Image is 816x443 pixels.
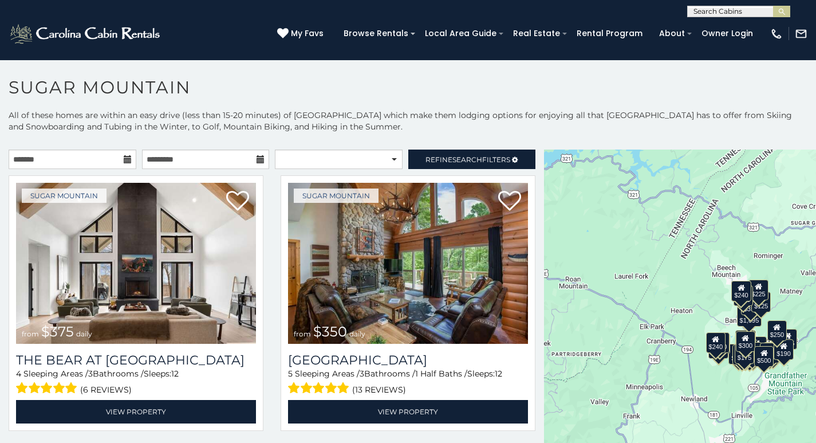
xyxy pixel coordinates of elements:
[419,25,502,42] a: Local Area Guide
[360,368,364,379] span: 3
[288,352,528,368] h3: Grouse Moor Lodge
[751,292,770,312] div: $125
[653,25,691,42] a: About
[22,189,107,203] a: Sugar Mountain
[9,22,163,45] img: White-1-2.png
[338,25,414,42] a: Browse Rentals
[734,343,754,364] div: $175
[733,285,752,306] div: $170
[16,368,21,379] span: 4
[710,334,730,354] div: $225
[313,323,347,340] span: $350
[277,28,326,40] a: My Favs
[349,330,365,338] span: daily
[770,28,783,40] img: phone-regular-white.png
[498,190,521,214] a: Add to favorites
[288,368,528,397] div: Sleeping Areas / Bathrooms / Sleeps:
[288,368,293,379] span: 5
[709,332,729,353] div: $210
[767,320,786,341] div: $250
[294,330,311,338] span: from
[507,25,566,42] a: Real Estate
[16,368,256,397] div: Sleeping Areas / Bathrooms / Sleeps:
[16,352,256,368] a: The Bear At [GEOGRAPHIC_DATA]
[736,330,755,351] div: $265
[759,343,779,363] div: $195
[288,183,528,344] img: Grouse Moor Lodge
[171,368,179,379] span: 12
[731,281,751,301] div: $240
[16,183,256,344] img: The Bear At Sugar Mountain
[748,280,768,300] div: $225
[288,183,528,344] a: Grouse Moor Lodge from $350 daily
[425,155,510,164] span: Refine Filters
[80,382,132,397] span: (6 reviews)
[288,352,528,368] a: [GEOGRAPHIC_DATA]
[291,28,324,40] span: My Favs
[16,352,256,368] h3: The Bear At Sugar Mountain
[735,331,755,352] div: $300
[16,400,256,424] a: View Property
[16,183,256,344] a: The Bear At Sugar Mountain from $375 daily
[795,28,807,40] img: mail-regular-white.png
[452,155,482,164] span: Search
[747,336,766,357] div: $200
[732,344,752,365] div: $155
[22,330,39,338] span: from
[294,189,379,203] a: Sugar Mountain
[288,400,528,424] a: View Property
[41,323,74,340] span: $375
[696,25,759,42] a: Owner Login
[571,25,648,42] a: Rental Program
[495,368,502,379] span: 12
[88,368,93,379] span: 3
[408,150,536,169] a: RefineSearchFilters
[754,346,773,367] div: $500
[736,306,762,327] div: $1,095
[226,190,249,214] a: Add to favorites
[76,330,92,338] span: daily
[352,382,406,397] span: (13 reviews)
[415,368,467,379] span: 1 Half Baths /
[705,332,725,353] div: $240
[777,329,797,350] div: $155
[774,339,793,360] div: $190
[735,330,754,351] div: $190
